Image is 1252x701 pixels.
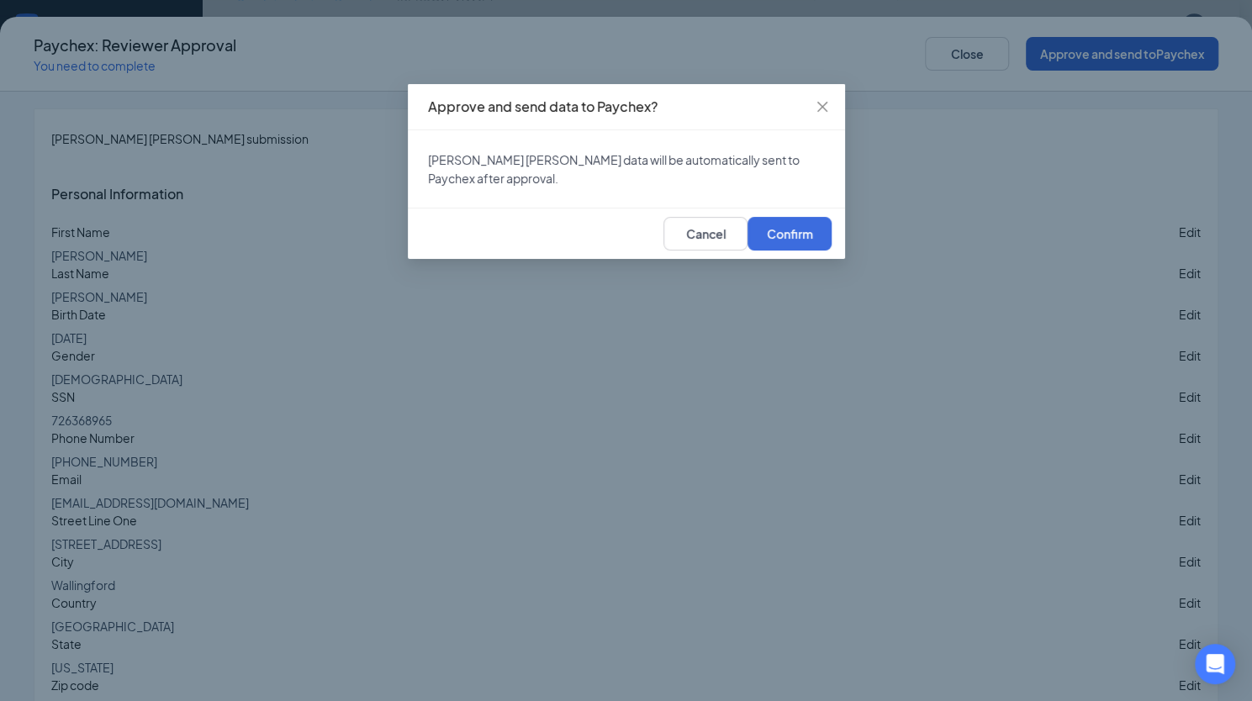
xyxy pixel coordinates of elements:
[1195,644,1235,684] div: Open Intercom Messenger
[663,217,748,250] button: Cancel
[428,152,800,186] span: [PERSON_NAME] [PERSON_NAME] data will be automatically sent to Paychex after approval.
[800,84,845,129] button: Close
[766,228,812,240] span: Confirm
[816,100,829,113] span: close
[428,98,825,116] h4: Approve and send data to Paychex?
[748,217,832,250] button: Confirm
